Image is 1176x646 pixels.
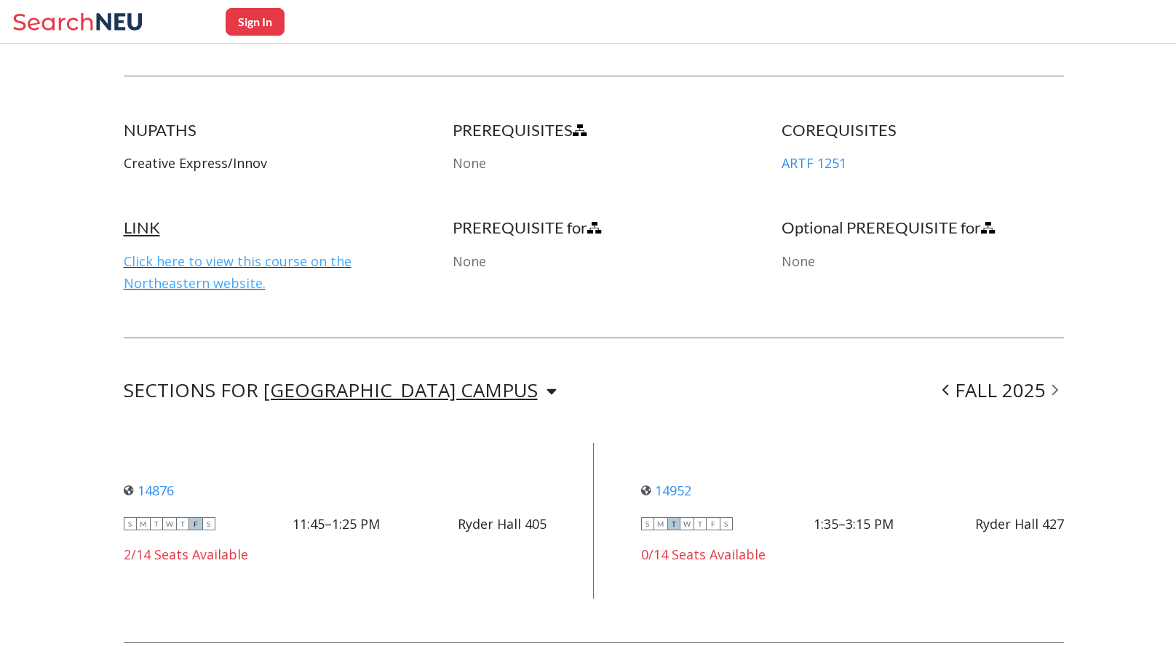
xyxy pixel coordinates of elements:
[782,218,1064,238] h4: Optional PREREQUISITE for
[453,252,486,270] span: None
[453,218,735,238] h4: PREREQUISITE for
[720,517,733,530] span: S
[176,517,189,530] span: T
[782,120,1064,140] h4: COREQUISITES
[226,8,285,36] button: Sign In
[453,120,735,140] h4: PREREQUISITES
[189,517,202,530] span: F
[124,517,137,530] span: S
[453,154,486,172] span: None
[654,517,667,530] span: M
[641,517,654,530] span: S
[782,154,846,172] a: ARTF 1251
[937,382,1064,399] div: FALL 2025
[293,516,380,532] div: 11:45–1:25 PM
[707,517,720,530] span: F
[124,546,547,562] div: 2/14 Seats Available
[137,517,150,530] span: M
[814,516,894,532] div: 1:35–3:15 PM
[782,252,815,270] span: None
[150,517,163,530] span: T
[124,120,406,140] h4: NUPATHS
[124,482,174,499] a: 14876
[641,546,1065,562] div: 0/14 Seats Available
[263,382,538,398] div: [GEOGRAPHIC_DATA] CAMPUS
[124,382,557,399] div: SECTIONS FOR
[124,252,351,292] a: Click here to view this course on the Northeastern website.
[202,517,215,530] span: S
[975,516,1064,532] div: Ryder Hall 427
[163,517,176,530] span: W
[667,517,680,530] span: T
[694,517,707,530] span: T
[641,482,691,499] a: 14952
[124,218,406,238] h4: LINK
[458,516,547,532] div: Ryder Hall 405
[680,517,694,530] span: W
[124,152,406,174] p: Creative Express/Innov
